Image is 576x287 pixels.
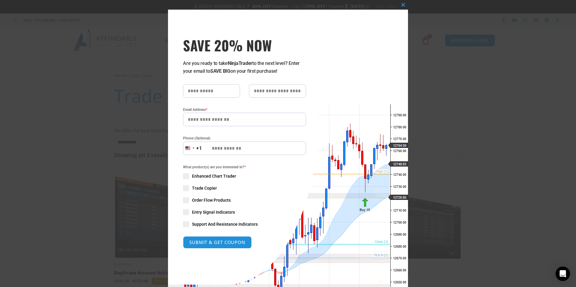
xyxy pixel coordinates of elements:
[183,173,306,179] label: Enhanced Chart Trader
[183,135,306,141] label: Phone (Optional)
[556,267,570,281] div: Open Intercom Messenger
[183,209,306,215] label: Entry Signal Indicators
[183,37,306,53] span: SAVE 20% NOW
[183,142,202,155] button: Selected country
[183,236,252,249] button: SUBMIT & GET COUPON
[196,145,202,152] div: +1
[183,164,306,170] span: What product(s) are you interested in?
[183,185,306,191] label: Trade Copier
[210,68,230,74] strong: SAVE BIG
[183,107,306,113] label: Email Address
[183,197,306,203] label: Order Flow Products
[192,197,231,203] span: Order Flow Products
[228,60,252,66] strong: NinjaTrader
[192,221,258,227] span: Support And Resistance Indicators
[183,60,306,75] p: Are you ready to take to the next level? Enter your email to on your first purchase!
[192,209,235,215] span: Entry Signal Indicators
[192,185,217,191] span: Trade Copier
[183,221,306,227] label: Support And Resistance Indicators
[192,173,236,179] span: Enhanced Chart Trader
